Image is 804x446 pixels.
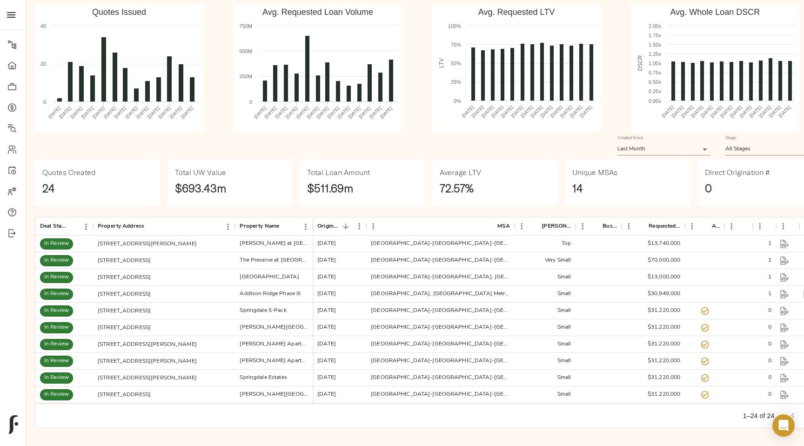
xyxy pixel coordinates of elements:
[240,324,308,331] div: Lowell Road Apartments
[680,105,694,119] text: [DATE]
[40,357,73,365] span: In Review
[98,358,197,364] a: [STREET_ADDRESS][PERSON_NAME]
[500,105,514,119] text: [DATE]
[540,105,554,119] text: [DATE]
[461,105,475,119] text: [DATE]
[240,257,308,264] div: The Preserve at Port Royal
[347,106,361,120] text: [DATE]
[240,391,308,399] div: Cheema Village
[371,340,510,348] div: Fayetteville-Springdale-Rogers, AR Metro Area
[649,217,680,236] div: Requested Proceeds
[617,143,710,155] div: Last Month
[40,324,73,331] span: In Review
[371,240,510,248] div: Dallas-Fort Worth-Arlington, TX Metro Area
[263,106,277,120] text: [DATE]
[520,105,534,119] text: [DATE]
[98,291,151,297] a: [STREET_ADDRESS]
[235,217,313,236] div: Property Name
[454,98,461,104] text: 0%
[622,219,636,233] button: Menu
[729,105,743,119] text: [DATE]
[648,391,680,399] div: $31,220,000
[497,217,510,236] div: MSA
[725,136,737,141] label: Stage:
[440,181,474,195] strong: 72.57%
[240,74,253,79] text: 250M
[448,23,461,29] text: 100%
[776,217,799,236] div: Tear Sheet
[307,167,370,179] h6: Total Loan Amount
[685,219,699,233] button: Menu
[40,217,66,236] div: Deal Stage
[753,217,776,236] div: Pending Comments
[352,219,366,233] button: Menu
[490,105,504,119] text: [DATE]
[371,257,510,264] div: Hilton Head Island-Bluffton-Port Royal, SC Metro Area
[240,23,253,29] text: 750M
[371,391,510,399] div: Fayetteville-Springdale-Rogers, AR Metro Area
[557,357,571,365] div: Small
[510,105,524,119] text: [DATE]
[313,217,366,236] div: Origination Date
[648,340,680,348] div: $31,220,000
[768,290,771,298] div: 1
[699,220,712,233] button: Sort
[169,106,183,120] text: [DATE]
[648,273,680,281] div: $13,000,000
[313,252,366,269] div: [DATE]
[42,167,95,179] h6: Quotes Created
[617,136,644,141] label: Created Since:
[648,257,680,264] div: $70,000,000
[515,219,529,233] button: Menu
[576,219,590,233] button: Menu
[313,353,366,370] div: [DATE]
[557,374,571,382] div: Small
[371,273,510,281] div: Charleston-North Charleston, SC Metro Area
[576,217,622,236] div: Business Plan
[366,217,515,236] div: MSA
[9,415,18,434] img: logo
[545,257,571,264] div: Very Small
[776,219,790,233] button: Menu
[313,236,366,252] div: [DATE]
[557,307,571,315] div: Small
[339,220,352,233] button: Sort
[622,217,685,236] div: Requested Proceeds
[157,106,171,120] text: [DATE]
[240,340,308,348] div: Crutcher Apartments
[649,88,661,94] text: 0.25x
[40,61,46,67] text: 20
[371,357,510,365] div: Fayetteville-Springdale-Rogers, AR Metro Area
[98,325,151,331] a: [STREET_ADDRESS]
[313,336,366,353] div: [DATE]
[557,290,571,298] div: Small
[43,99,46,105] text: 0
[648,374,680,382] div: $31,220,000
[135,106,149,120] text: [DATE]
[768,391,771,399] div: 0
[98,217,144,236] div: Property Address
[47,106,61,120] text: [DATE]
[240,357,308,365] div: Powell Apartments
[79,220,93,234] button: Menu
[299,220,313,234] button: Menu
[735,220,748,233] button: Sort
[603,217,617,236] div: Business Plan
[249,99,252,105] text: 0
[572,167,617,179] h6: Unique MSAs
[253,106,267,120] text: [DATE]
[240,290,301,298] div: Addison Ridge Phase III
[768,307,771,315] div: 0
[175,181,226,195] strong: $693.43m
[98,241,197,247] a: [STREET_ADDRESS][PERSON_NAME]
[336,106,350,120] text: [DATE]
[279,220,292,233] button: Sort
[690,105,704,119] text: [DATE]
[317,217,339,236] div: Origination Date
[705,167,770,179] h6: Direct Origination #
[307,181,353,195] strong: $511.69m
[221,220,235,234] button: Menu
[768,324,771,331] div: 0
[749,105,763,119] text: [DATE]
[648,357,680,365] div: $31,220,000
